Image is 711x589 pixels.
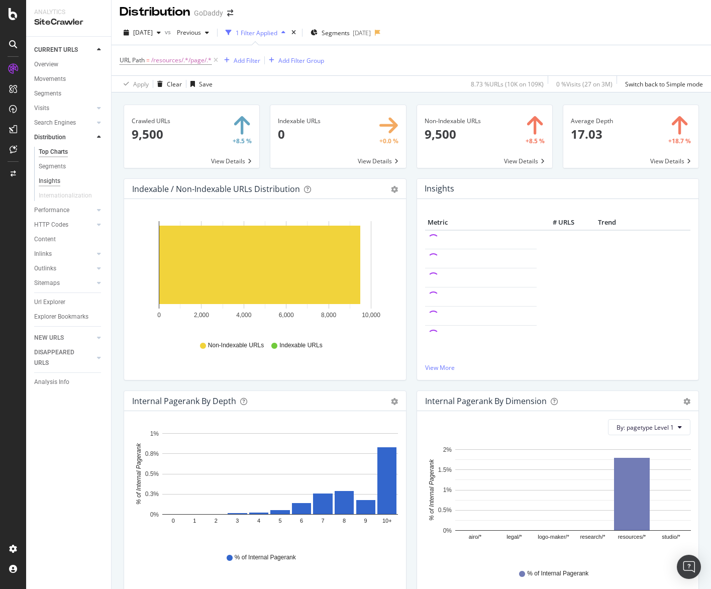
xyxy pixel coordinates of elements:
div: CURRENT URLS [34,45,78,55]
button: Previous [173,25,213,41]
div: Sitemaps [34,278,60,288]
div: A chart. [132,215,398,332]
button: By: pagetype Level 1 [608,419,690,435]
a: Overview [34,59,104,70]
text: 0.5% [438,507,452,514]
th: Metric [425,215,537,230]
div: HTTP Codes [34,220,68,230]
div: 0 % Visits ( 27 on 3M ) [556,80,613,88]
div: SiteCrawler [34,17,103,28]
a: Search Engines [34,118,94,128]
text: studio/* [662,534,680,540]
text: 0.8% [145,450,159,457]
button: Apply [120,76,149,92]
svg: A chart. [132,427,398,544]
text: 10,000 [362,312,380,319]
div: DISAPPEARED URLS [34,347,85,368]
span: Segments [322,29,350,37]
div: gear [683,398,690,405]
span: By: pagetype Level 1 [617,423,674,432]
text: 8 [343,518,346,524]
th: Trend [577,215,638,230]
a: Segments [34,88,104,99]
text: % of Internal Pagerank [428,459,435,521]
text: 1% [150,430,159,437]
h4: Insights [425,182,454,195]
div: Add Filter Group [278,56,324,65]
a: Inlinks [34,249,94,259]
text: 5 [278,518,281,524]
text: 2% [443,446,452,453]
div: Segments [34,88,61,99]
div: [DATE] [353,29,371,37]
div: Segments [39,161,66,172]
div: 1 Filter Applied [236,29,277,37]
svg: A chart. [425,443,691,560]
a: Internationalization [39,190,102,201]
div: Indexable / Non-Indexable URLs Distribution [132,184,300,194]
div: Add Filter [234,56,260,65]
text: research/* [580,534,605,540]
div: Internal Pagerank by Depth [132,396,236,406]
a: Analysis Info [34,377,104,387]
span: Previous [173,28,201,37]
text: 0 [172,518,175,524]
span: 2025 Sep. 28th [133,28,153,37]
a: CURRENT URLS [34,45,94,55]
span: URL Path [120,56,145,64]
button: Save [186,76,213,92]
text: 6,000 [279,312,294,319]
div: Visits [34,103,49,114]
text: logo-maker/* [538,534,569,540]
a: Visits [34,103,94,114]
text: legal/* [506,534,522,540]
button: Segments[DATE] [307,25,375,41]
div: Open Intercom Messenger [677,555,701,579]
text: 0.5% [145,470,159,477]
div: Top Charts [39,147,68,157]
text: % of Internal Pagerank [135,443,142,505]
text: 2 [215,518,218,524]
text: airo/* [468,534,481,540]
text: 2,000 [194,312,209,319]
div: Movements [34,74,66,84]
div: Insights [39,176,60,186]
button: 1 Filter Applied [222,25,289,41]
a: DISAPPEARED URLS [34,347,94,368]
a: Segments [39,161,104,172]
div: Apply [133,80,149,88]
a: Sitemaps [34,278,94,288]
div: arrow-right-arrow-left [227,10,233,17]
text: 4,000 [236,312,251,319]
a: Distribution [34,132,94,143]
a: Explorer Bookmarks [34,312,104,322]
div: Switch back to Simple mode [625,80,703,88]
th: # URLS [537,215,577,230]
div: times [289,28,298,38]
text: resources/* [618,534,646,540]
a: HTTP Codes [34,220,94,230]
text: 1 [193,518,196,524]
a: Outlinks [34,263,94,274]
a: Content [34,234,104,245]
div: Clear [167,80,182,88]
div: NEW URLS [34,333,64,343]
text: 6 [300,518,303,524]
button: Switch back to Simple mode [621,76,703,92]
a: Insights [39,176,104,186]
text: 0 [157,312,161,319]
div: Internal Pagerank By Dimension [425,396,547,406]
span: vs [165,28,173,36]
button: Clear [153,76,182,92]
div: gear [391,186,398,193]
div: Outlinks [34,263,56,274]
text: 7 [322,518,325,524]
a: Movements [34,74,104,84]
div: Explorer Bookmarks [34,312,88,322]
div: Distribution [34,132,66,143]
text: 9 [364,518,367,524]
text: 0% [150,511,159,518]
text: 8,000 [321,312,336,319]
a: View More [425,363,691,372]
